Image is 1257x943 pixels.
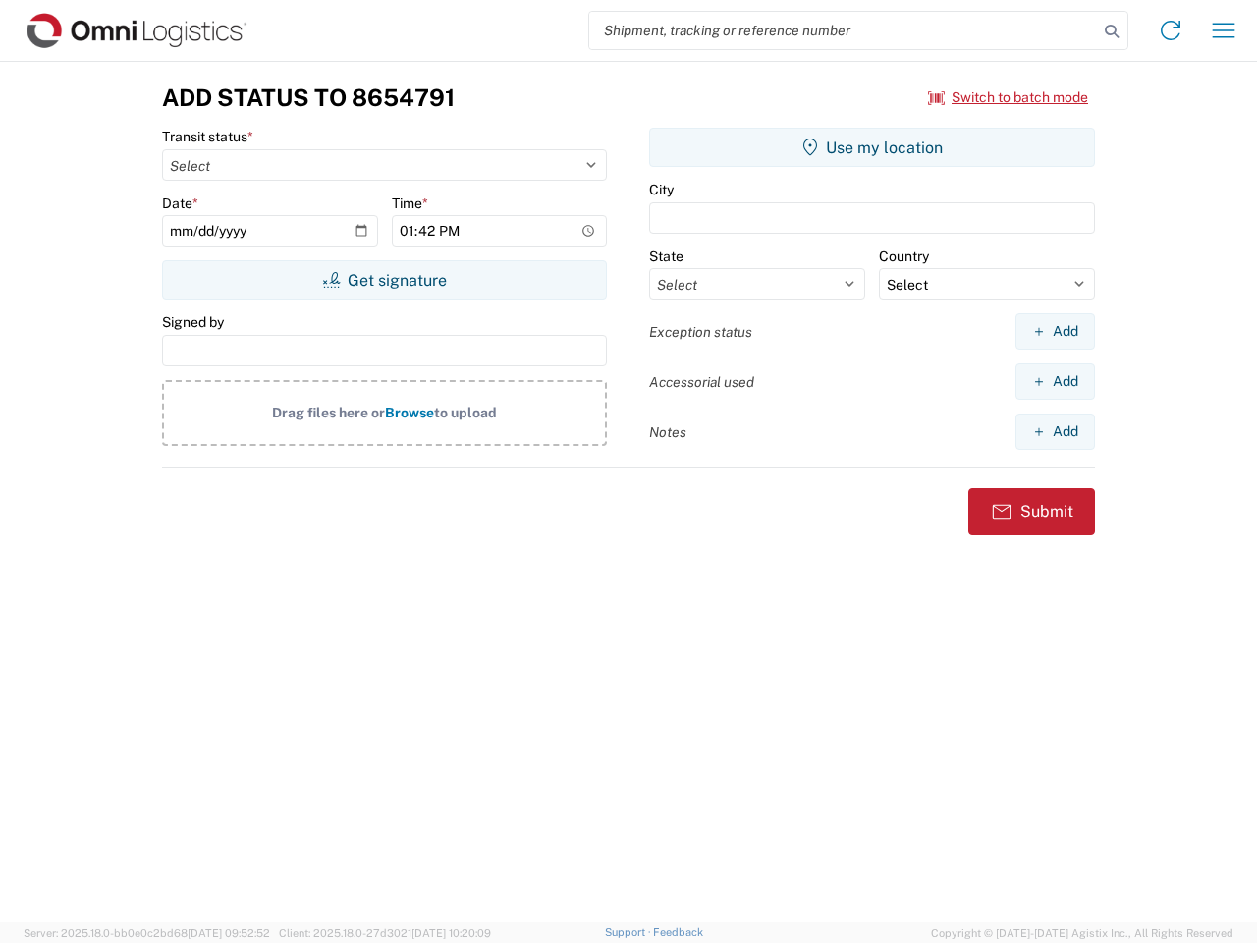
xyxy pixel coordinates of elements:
[649,248,683,265] label: State
[411,927,491,939] span: [DATE] 10:20:09
[589,12,1098,49] input: Shipment, tracking or reference number
[1015,313,1095,350] button: Add
[649,423,686,441] label: Notes
[968,488,1095,535] button: Submit
[1015,414,1095,450] button: Add
[931,924,1233,942] span: Copyright © [DATE]-[DATE] Agistix Inc., All Rights Reserved
[385,405,434,420] span: Browse
[605,926,654,938] a: Support
[272,405,385,420] span: Drag files here or
[162,194,198,212] label: Date
[162,83,455,112] h3: Add Status to 8654791
[649,323,752,341] label: Exception status
[649,181,674,198] label: City
[653,926,703,938] a: Feedback
[24,927,270,939] span: Server: 2025.18.0-bb0e0c2bd68
[162,260,607,300] button: Get signature
[188,927,270,939] span: [DATE] 09:52:52
[162,313,224,331] label: Signed by
[879,248,929,265] label: Country
[1015,363,1095,400] button: Add
[649,128,1095,167] button: Use my location
[162,128,253,145] label: Transit status
[434,405,497,420] span: to upload
[279,927,491,939] span: Client: 2025.18.0-27d3021
[649,373,754,391] label: Accessorial used
[392,194,428,212] label: Time
[928,82,1088,114] button: Switch to batch mode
